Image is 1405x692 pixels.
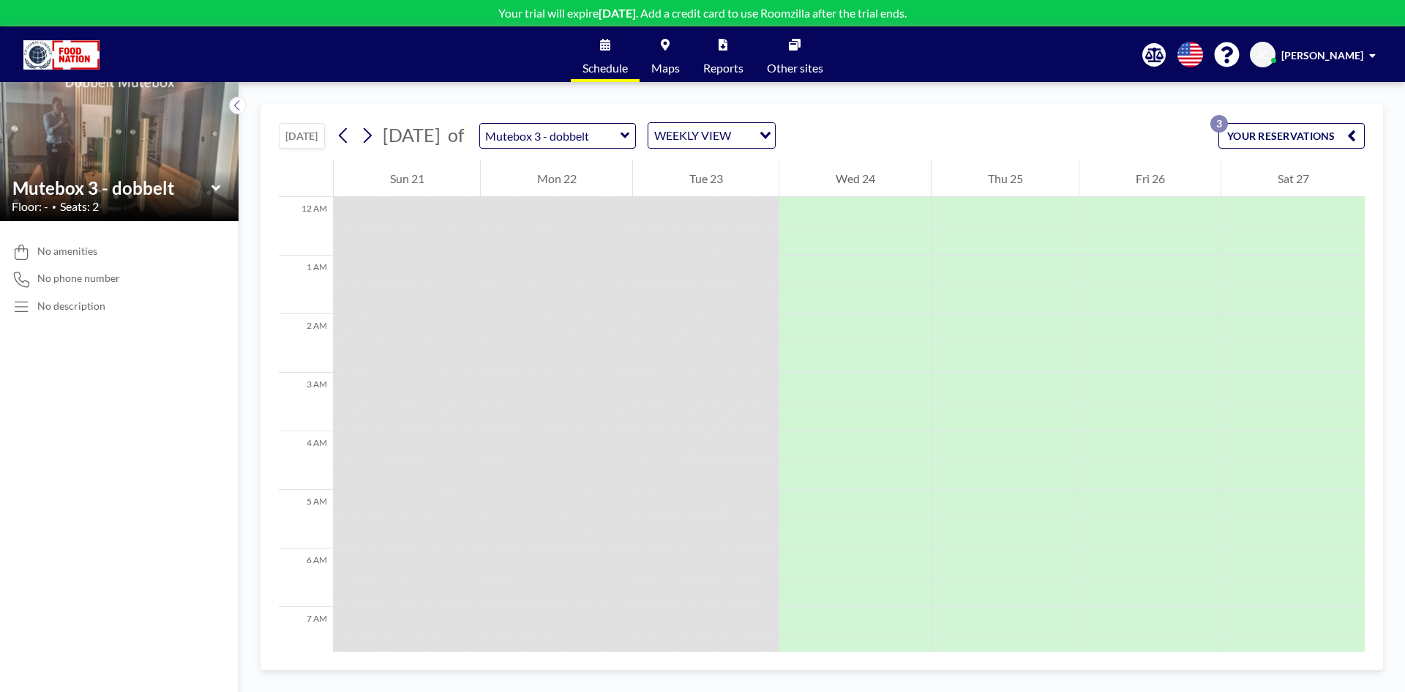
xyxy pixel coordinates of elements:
[279,490,333,548] div: 5 AM
[582,62,628,74] span: Schedule
[37,245,97,258] span: No amenities
[1281,49,1363,62] span: [PERSON_NAME]
[23,40,100,70] img: organization-logo
[279,256,333,314] div: 1 AM
[703,62,743,74] span: Reports
[633,160,779,197] div: Tue 23
[692,27,755,82] a: Reports
[37,300,105,313] div: No description
[279,607,333,666] div: 7 AM
[1079,160,1221,197] div: Fri 26
[1218,123,1365,149] button: YOUR RESERVATIONS3
[651,62,680,74] span: Maps
[735,126,751,145] input: Search for option
[640,27,692,82] a: Maps
[60,199,99,214] span: Seats: 2
[37,272,120,285] span: No phone number
[779,160,931,197] div: Wed 24
[279,314,333,373] div: 2 AM
[1257,48,1268,62] span: JC
[767,62,823,74] span: Other sites
[932,160,1079,197] div: Thu 25
[448,124,464,146] span: of
[279,373,333,431] div: 3 AM
[571,27,640,82] a: Schedule
[383,124,441,146] span: [DATE]
[279,197,333,256] div: 12 AM
[1221,160,1365,197] div: Sat 27
[279,123,325,149] button: [DATE]
[279,548,333,607] div: 6 AM
[599,6,636,20] b: [DATE]
[1210,115,1228,133] p: 3
[648,123,775,148] div: Search for option
[480,124,621,148] input: Mutebox 3 - dobbelt
[651,126,734,145] span: WEEKLY VIEW
[52,202,56,212] span: •
[481,160,632,197] div: Mon 22
[755,27,835,82] a: Other sites
[12,199,48,214] span: Floor: -
[12,177,211,198] input: Mutebox 3 - dobbelt
[279,431,333,490] div: 4 AM
[334,160,480,197] div: Sun 21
